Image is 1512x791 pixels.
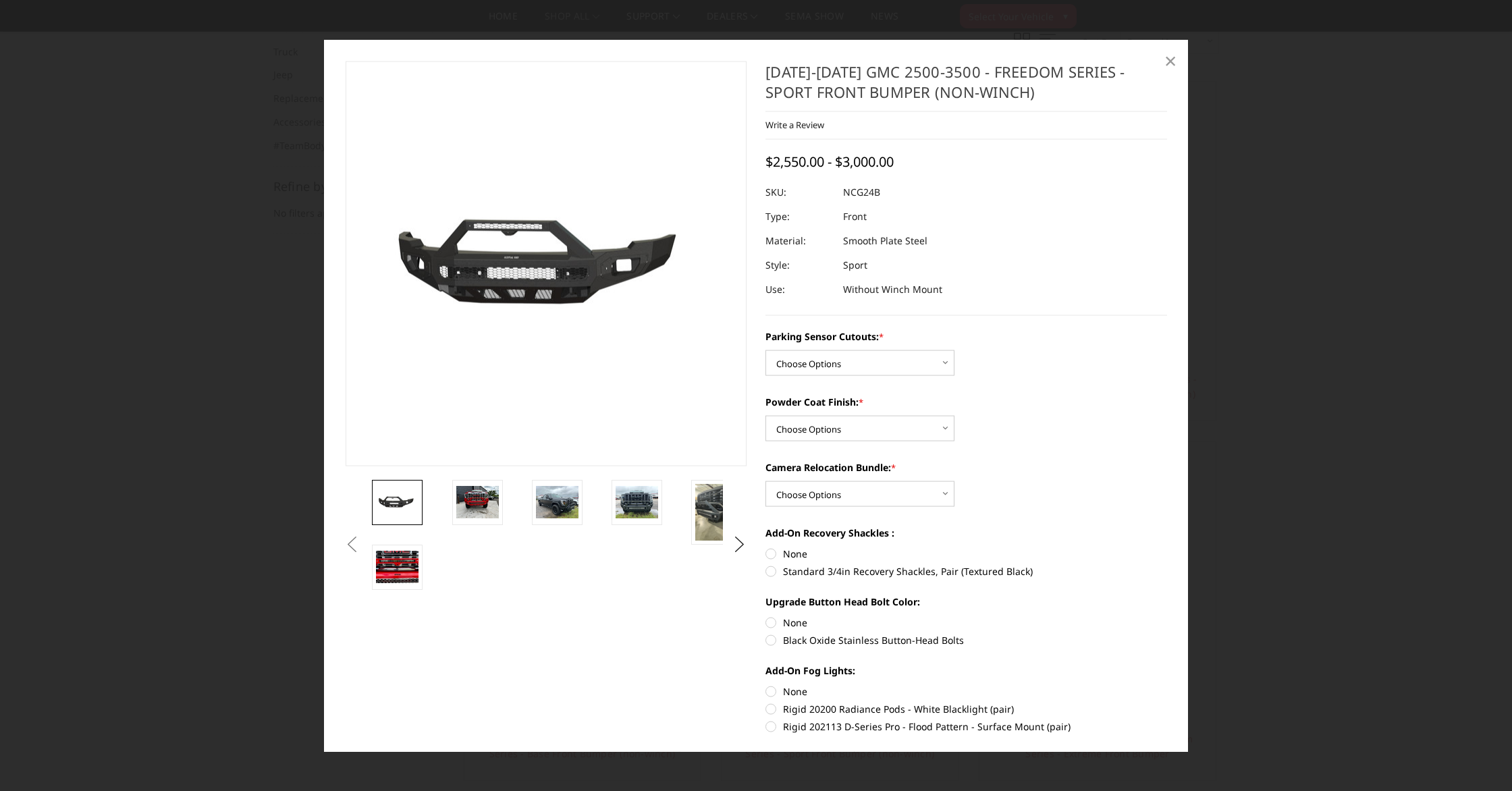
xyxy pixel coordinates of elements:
label: Camera Relocation Bundle: [765,460,1167,474]
dd: NCG24B [843,180,880,204]
label: None [765,547,1167,561]
dt: SKU: [765,180,833,204]
dd: Smooth Plate Steel [843,229,927,253]
dt: Use: [765,277,833,302]
label: Add-On Push Bar Light: [765,750,1167,764]
img: 2024-2025 GMC 2500-3500 - Freedom Series - Sport Front Bumper (non-winch) [376,551,418,582]
label: Rigid 20200 Radiance Pods - White Blacklight (pair) [765,702,1167,716]
label: Add-On Recovery Shackles : [765,526,1167,540]
button: Next [730,534,750,554]
label: None [765,616,1167,630]
span: × [1164,45,1177,74]
label: Parking Sensor Cutouts: [765,329,1167,344]
label: Black Oxide Stainless Button-Head Bolts [765,633,1167,647]
a: Write a Review [765,119,824,131]
label: None [765,684,1167,699]
img: 2024-2025 GMC 2500-3500 - Freedom Series - Sport Front Bumper (non-winch) [456,486,499,518]
label: Upgrade Button Head Bolt Color: [765,595,1167,609]
dt: Material: [765,229,833,253]
a: Close [1160,49,1181,71]
img: 2024-2025 GMC 2500-3500 - Freedom Series - Sport Front Bumper (non-winch) [536,486,578,518]
button: Previous [342,534,362,554]
a: 2024-2025 GMC 2500-3500 - Freedom Series - Sport Front Bumper (non-winch) [346,61,747,466]
img: 2024-2025 GMC 2500-3500 - Freedom Series - Sport Front Bumper (non-winch) [376,492,418,512]
img: 2024-2025 GMC 2500-3500 - Freedom Series - Sport Front Bumper (non-winch) [695,483,738,540]
dd: Without Winch Mount [843,277,942,302]
dt: Type: [765,204,833,229]
iframe: Chat Widget [1444,726,1512,791]
img: 2024-2025 GMC 2500-3500 - Freedom Series - Sport Front Bumper (non-winch) [616,486,658,518]
h1: [DATE]-[DATE] GMC 2500-3500 - Freedom Series - Sport Front Bumper (non-winch) [765,61,1167,111]
dd: Sport [843,253,867,277]
dt: Style: [765,253,833,277]
dd: Front [843,204,867,229]
label: Rigid 202113 D-Series Pro - Flood Pattern - Surface Mount (pair) [765,719,1167,734]
span: $2,550.00 - $3,000.00 [765,153,894,171]
label: Powder Coat Finish: [765,395,1167,409]
label: Add-On Fog Lights: [765,663,1167,678]
label: Standard 3/4in Recovery Shackles, Pair (Textured Black) [765,564,1167,578]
